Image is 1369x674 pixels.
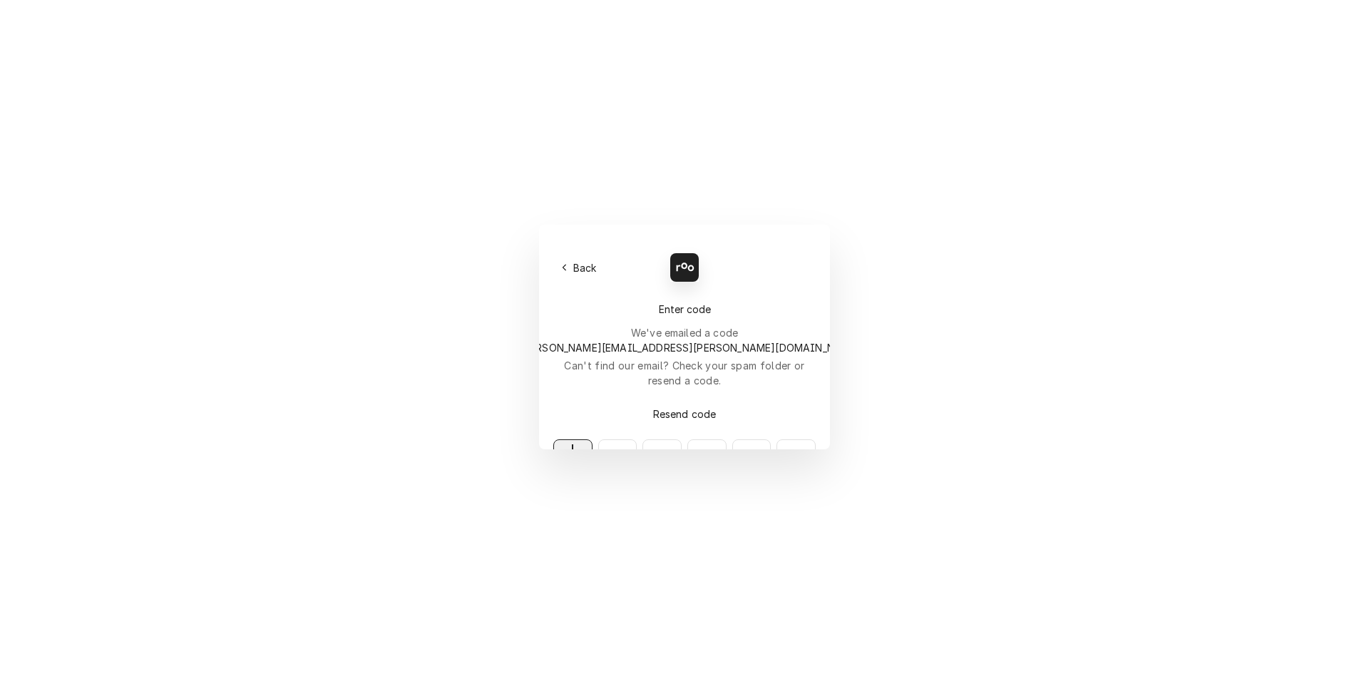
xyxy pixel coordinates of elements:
[509,325,861,355] div: We've emailed a code
[553,358,816,388] div: Can't find our email? Check your spam folder or resend a code.
[553,302,816,317] div: Enter code
[553,257,605,277] button: Back
[509,342,861,354] span: to
[553,401,816,427] button: Resend code
[520,342,861,354] span: [PERSON_NAME][EMAIL_ADDRESS][PERSON_NAME][DOMAIN_NAME]
[570,260,600,275] span: Back
[650,407,719,422] span: Resend code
